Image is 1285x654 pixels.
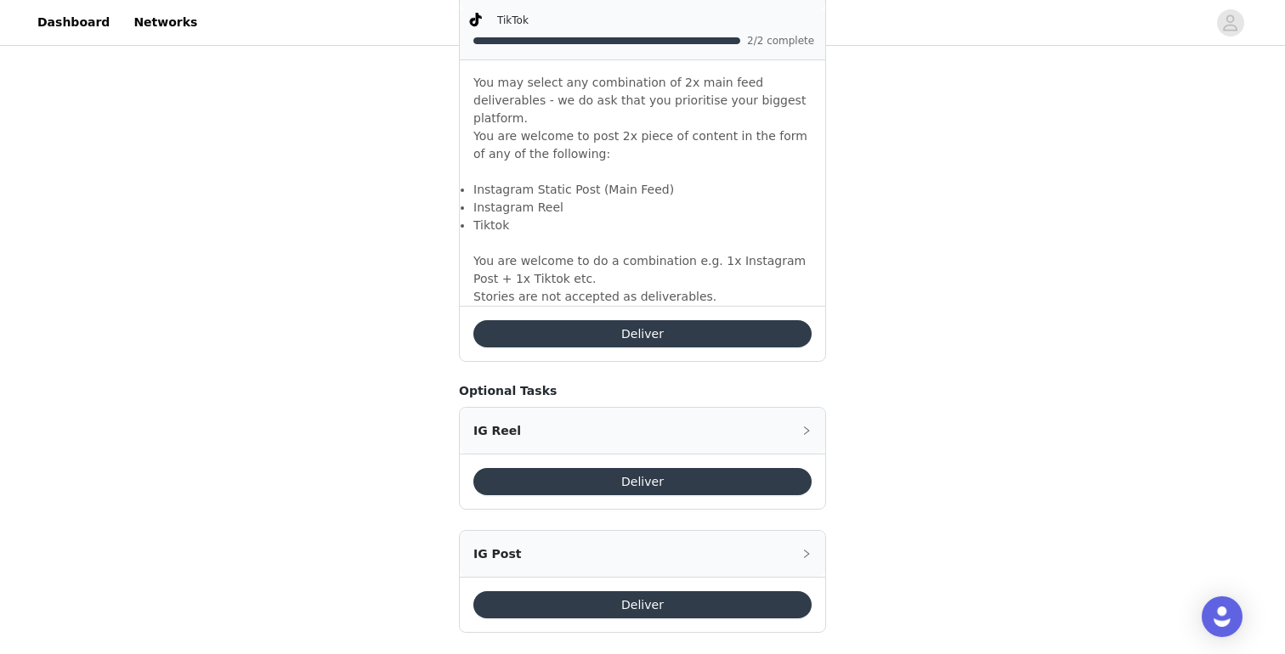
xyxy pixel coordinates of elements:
div: Open Intercom Messenger [1202,596,1243,637]
a: Dashboard [27,3,120,42]
button: Deliver [473,591,812,618]
div: icon: rightIG Post [460,531,825,577]
h4: Optional Tasks [459,382,826,400]
li: Instagram Static Post (Main Feed) [473,181,812,199]
p: You are welcome to do a combination e.g. 1x Instagram Post + 1x Tiktok etc. Stories are not accep... [473,234,812,306]
button: Deliver [473,468,812,495]
button: Deliver [473,320,812,347]
i: icon: right [801,426,812,436]
p: You may select any combination of 2x main feed deliverables - we do ask that you prioritise your ... [473,74,812,181]
i: icon: right [801,549,812,559]
span: TikTok [497,14,529,26]
div: avatar [1222,9,1238,37]
span: 2/2 complete [747,36,815,46]
a: Networks [123,3,207,42]
div: icon: rightIG Reel [460,408,825,454]
li: Instagram Reel [473,199,812,217]
li: Tiktok [473,217,812,234]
